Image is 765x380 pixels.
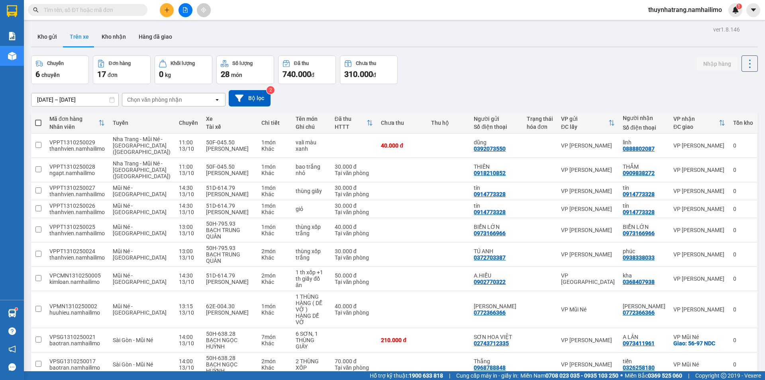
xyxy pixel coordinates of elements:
div: 30.000 đ [335,163,373,170]
span: 310.000 [344,69,373,79]
button: plus [160,3,174,17]
span: kg [165,72,171,78]
div: Chuyến [47,61,64,66]
button: Nhập hàng [697,57,738,71]
div: 0918210852 [474,170,506,176]
svg: open [214,96,220,103]
div: tín [623,185,665,191]
th: Toggle SortBy [557,112,619,134]
span: notification [8,345,16,353]
div: BẠCH TRUNG QUÂN [206,227,253,240]
div: 51D-614.79 [206,272,253,279]
input: Tìm tên, số ĐT hoặc mã đơn [44,6,138,14]
th: Toggle SortBy [331,112,377,134]
div: VPPT1310250027 [49,185,105,191]
div: Trạng thái [527,116,553,122]
div: 02743712335 [474,340,509,347]
div: 0 [733,167,753,173]
div: Chi tiết [261,120,288,126]
div: thùng xốp trắng [296,224,327,236]
div: 0888802087 [623,146,655,152]
button: Chưa thu310.000đ [340,55,398,84]
div: VP [PERSON_NAME] [561,142,615,149]
span: Mũi Né - [GEOGRAPHIC_DATA] [113,303,167,316]
div: 13/10 [179,170,198,176]
div: Tại văn phòng [335,209,373,215]
div: VP Mũi Né [673,334,725,340]
span: Nha Trang - Mũi Né - [GEOGRAPHIC_DATA] ([GEOGRAPHIC_DATA]) [113,160,171,179]
div: thanhvien.namhailimo [49,146,105,152]
div: 50F-045.50 [206,139,253,146]
div: VP [PERSON_NAME] [673,206,725,212]
div: 13/10 [179,254,198,261]
div: 1 món [261,303,288,309]
div: HTTT [335,124,367,130]
button: file-add [178,3,192,17]
div: tín [474,203,519,209]
div: VPPT1310250026 [49,203,105,209]
div: Chuyến [179,120,198,126]
div: 51D-614.79 [206,185,253,191]
div: thanhvien.namhailimo [49,191,105,197]
button: aim [197,3,211,17]
span: | [688,371,689,380]
div: 1 món [261,203,288,209]
div: Khác [261,364,288,371]
div: giỏ [296,206,327,212]
div: 0368407938 [623,279,655,285]
div: BIỂN LỚN [474,224,519,230]
img: icon-new-feature [732,6,739,14]
div: 0 [733,361,753,368]
span: copyright [721,373,726,378]
span: file-add [182,7,188,13]
div: 2 món [261,272,288,279]
img: warehouse-icon [8,52,16,60]
span: Sài Gòn - Mũi Né [113,337,153,343]
div: tín [623,203,665,209]
span: Miền Nam [520,371,618,380]
div: 0938338033 [623,254,655,261]
div: VPSG1310250017 [49,358,105,364]
div: Thu hộ [431,120,466,126]
div: kimloan.namhailimo [49,279,105,285]
div: VP [PERSON_NAME] [561,361,615,368]
span: Mũi Né - [GEOGRAPHIC_DATA] [113,203,167,215]
div: 0909838272 [623,170,655,176]
img: warehouse-icon [8,309,16,317]
span: caret-down [750,6,757,14]
div: tín [474,185,519,191]
div: Khác [261,170,288,176]
div: ver 1.8.146 [713,25,740,34]
div: VPPT1310250029 [49,139,105,146]
div: 1 món [261,139,288,146]
sup: 1 [736,4,742,9]
div: thanhvien.namhailimo [49,209,105,215]
span: Mũi Né - [GEOGRAPHIC_DATA] [113,272,167,285]
span: Cung cấp máy in - giấy in: [456,371,518,380]
div: Giao: 56-97 NDC [673,340,725,347]
div: 1 th xốp +1 th giấy đồ ăn [296,269,327,288]
div: VPPT1310250024 [49,248,105,254]
div: Anh Bình [623,303,665,309]
div: Người gửi [474,116,519,122]
div: hóa đơn [527,124,553,130]
div: ngapt.namhailimo [49,170,105,176]
div: BIỂN LỚN [623,224,665,230]
div: 13:00 [179,224,198,230]
div: Khác [261,146,288,152]
span: Mũi Né - [GEOGRAPHIC_DATA] [113,224,167,236]
div: 50H-795.93 [206,245,253,251]
button: Đã thu740.000đ [278,55,336,84]
div: Xe [206,116,253,122]
div: Tồn kho [733,120,753,126]
div: phúc [623,248,665,254]
div: VPPT1310250025 [49,224,105,230]
div: 11:00 [179,139,198,146]
div: Tại văn phòng [335,309,373,316]
div: [PERSON_NAME] [206,209,253,215]
div: 13:15 [179,303,198,309]
div: Khác [261,309,288,316]
div: tiến [623,358,665,364]
input: Select a date range. [31,93,118,106]
div: 13/10 [179,230,198,236]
